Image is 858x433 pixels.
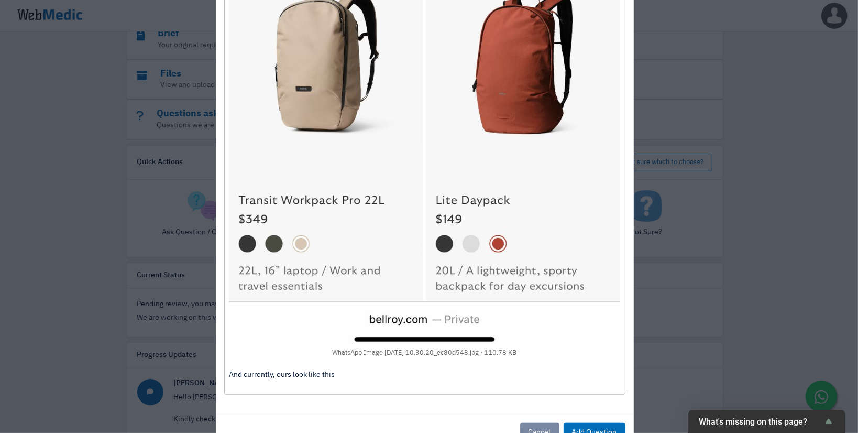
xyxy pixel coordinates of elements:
span: WhatsApp Image [DATE] 10.30.20_ec80d548.jpg [333,350,479,356]
span: What's missing on this page? [699,417,822,427]
span: 110.78 KB [481,350,517,356]
button: Show survey - What's missing on this page? [699,415,835,428]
